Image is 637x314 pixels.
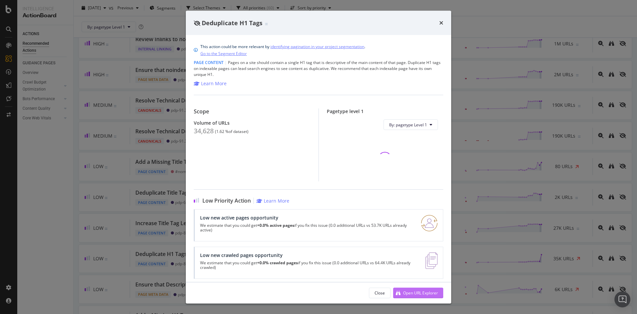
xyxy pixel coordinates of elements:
span: Page Content [194,60,224,65]
div: Pages on a site should contain a single H1 tag that is descriptive of the main content of that pa... [194,60,443,78]
div: 34,628 [194,127,214,135]
a: identifying pagination in your project segmentation [270,43,364,50]
div: This action could be more relevant by . [200,43,365,57]
div: eye-slash [194,20,200,26]
p: We estimate that you could get if you fix this issue (0.0 additional URLs vs 64.4K URLs already c... [200,261,417,270]
a: Go to the Segment Editor [200,50,247,57]
div: Learn More [264,198,289,204]
div: Close [375,290,385,295]
div: ( 1.62 % of dataset ) [215,129,248,134]
span: | [225,60,227,65]
div: Open Intercom Messenger [614,291,630,307]
img: e5DMFwAAAABJRU5ErkJggg== [425,252,438,269]
strong: +0.0% active pages [257,222,294,228]
div: Learn More [201,80,227,87]
span: Deduplicate H1 Tags [202,19,262,27]
div: Low new active pages opportunity [200,215,413,220]
strong: +0.0% crawled pages [257,260,298,266]
div: Pagetype level 1 [327,108,444,114]
button: Close [369,287,390,298]
p: We estimate that you could get if you fix this issue (0.0 additional URLs vs 53.7K URLs already a... [200,223,413,232]
span: Low Priority Action [202,198,251,204]
div: Scope [194,108,311,115]
img: Equal [265,23,268,25]
div: Volume of URLs [194,120,311,126]
button: By: pagetype Level 1 [384,119,438,130]
a: Learn More [194,80,227,87]
div: info banner [194,43,443,57]
img: RO06QsNG.png [421,215,438,231]
a: Learn More [256,198,289,204]
span: By: pagetype Level 1 [389,122,427,127]
div: Low new crawled pages opportunity [200,252,417,258]
div: Open URL Explorer [403,290,438,295]
div: times [439,19,443,27]
div: modal [186,11,451,303]
button: Open URL Explorer [393,287,443,298]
